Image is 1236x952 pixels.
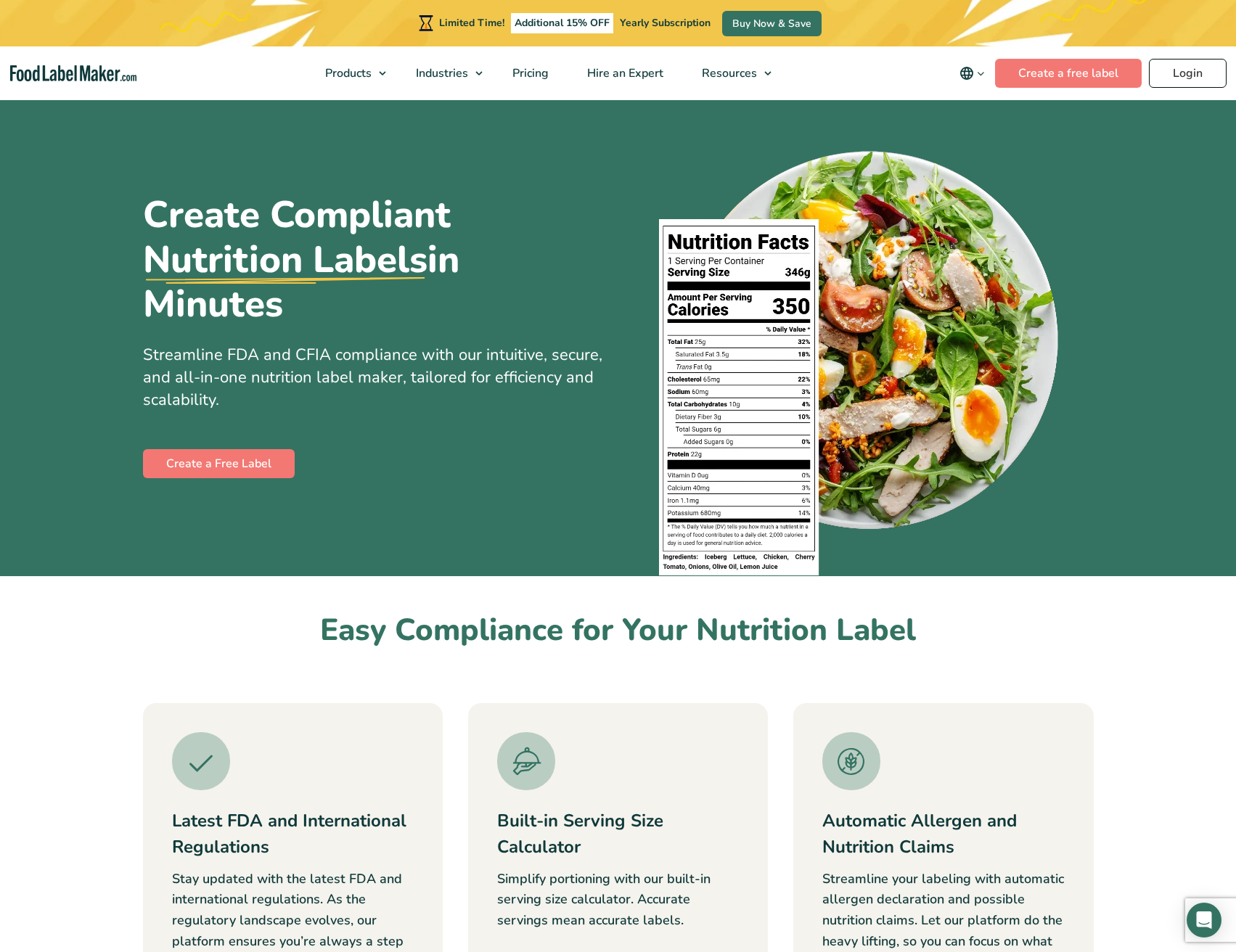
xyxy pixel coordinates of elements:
span: Industries [412,65,470,81]
img: A green tick icon. [172,732,230,790]
a: Pricing [494,46,565,100]
a: Products [306,46,393,100]
button: Change language [949,59,995,88]
h3: Built-in Serving Size Calculator [497,808,739,860]
u: Nutrition Labels [143,238,427,282]
a: Buy Now & Save [722,11,822,36]
span: Yearly Subscription [620,16,711,30]
h3: Automatic Allergen and Nutrition Claims [822,808,1064,860]
img: A plate of food with a nutrition facts label on top of it. [659,141,1063,576]
h1: Create Compliant in Minutes [143,193,593,327]
h2: Easy Compliance for Your Nutrition Label [143,611,1094,651]
span: Hire an Expert [583,65,665,81]
a: Create a free label [995,59,1142,88]
span: Pricing [508,65,550,81]
a: Food Label Maker homepage [10,65,137,82]
span: Streamline FDA and CFIA compliance with our intuitive, secure, and all-in-one nutrition label mak... [143,344,602,411]
div: Open Intercom Messenger [1187,903,1221,937]
a: Login [1149,59,1227,88]
span: Additional 15% OFF [511,13,613,33]
a: Create a Free Label [143,449,295,478]
a: Industries [397,46,490,100]
h3: Latest FDA and International Regulations [172,808,414,860]
a: Hire an Expert [568,46,679,100]
span: Limited Time! [439,16,504,30]
a: Resources [683,46,779,100]
span: Products [321,65,373,81]
span: Resources [697,65,758,81]
p: Simplify portioning with our built-in serving size calculator. Accurate servings mean accurate la... [497,869,739,931]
